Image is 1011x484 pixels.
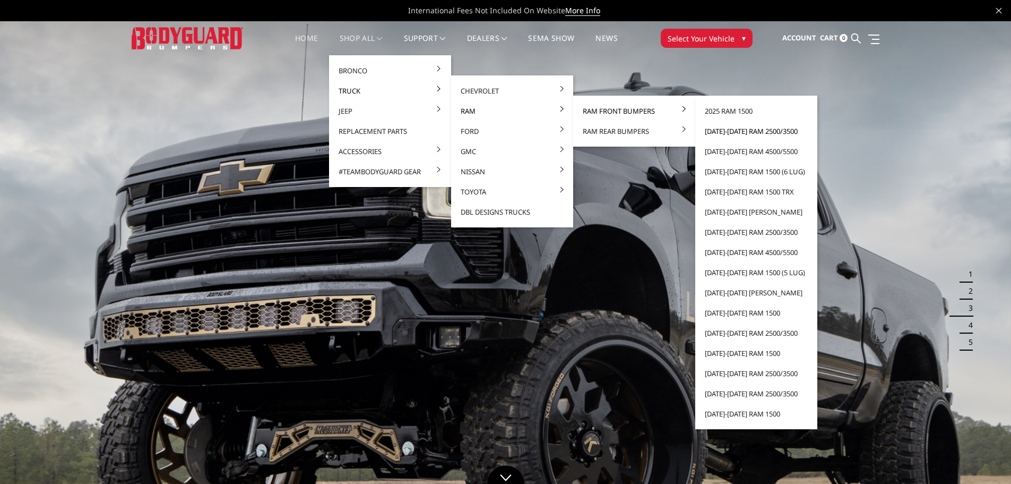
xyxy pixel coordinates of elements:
[340,35,383,55] a: shop all
[455,162,569,182] a: Nissan
[699,363,813,384] a: [DATE]-[DATE] Ram 2500/3500
[668,33,735,44] span: Select Your Vehicle
[333,121,447,141] a: Replacement Parts
[699,242,813,262] a: [DATE]-[DATE] Ram 4500/5500
[962,334,973,351] button: 5 of 5
[577,101,691,121] a: Ram Front Bumpers
[699,283,813,303] a: [DATE]-[DATE] [PERSON_NAME]
[699,202,813,222] a: [DATE]-[DATE] [PERSON_NAME]
[699,323,813,343] a: [DATE]-[DATE] Ram 2500/3500
[455,81,569,101] a: Chevrolet
[565,5,600,16] a: More Info
[962,283,973,300] button: 2 of 5
[820,24,848,53] a: Cart 0
[742,32,746,44] span: ▾
[455,202,569,222] a: DBL Designs Trucks
[699,343,813,363] a: [DATE]-[DATE] Ram 1500
[487,465,524,484] a: Click to Down
[661,29,753,48] button: Select Your Vehicle
[699,384,813,404] a: [DATE]-[DATE] Ram 2500/3500
[455,182,569,202] a: Toyota
[699,121,813,141] a: [DATE]-[DATE] Ram 2500/3500
[455,101,569,121] a: Ram
[528,35,574,55] a: SEMA Show
[958,433,1011,484] iframe: Chat Widget
[699,303,813,323] a: [DATE]-[DATE] Ram 1500
[333,162,447,182] a: #TeamBodyguard Gear
[962,317,973,334] button: 4 of 5
[699,182,813,202] a: [DATE]-[DATE] Ram 1500 TRX
[333,141,447,162] a: Accessories
[295,35,318,55] a: Home
[333,81,447,101] a: Truck
[962,266,973,283] button: 1 of 5
[577,121,691,141] a: Ram Rear Bumpers
[962,300,973,317] button: 3 of 5
[404,35,446,55] a: Support
[699,262,813,283] a: [DATE]-[DATE] Ram 1500 (5 lug)
[782,33,816,43] span: Account
[699,404,813,424] a: [DATE]-[DATE] Ram 1500
[333,101,447,121] a: Jeep
[699,222,813,242] a: [DATE]-[DATE] Ram 2500/3500
[699,101,813,121] a: 2025 Ram 1500
[132,27,243,49] img: BODYGUARD BUMPERS
[455,121,569,141] a: Ford
[333,61,447,81] a: Bronco
[699,162,813,182] a: [DATE]-[DATE] Ram 1500 (6 lug)
[840,34,848,42] span: 0
[699,141,813,162] a: [DATE]-[DATE] Ram 4500/5500
[595,35,617,55] a: News
[820,33,838,43] span: Cart
[782,24,816,53] a: Account
[467,35,507,55] a: Dealers
[455,141,569,162] a: GMC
